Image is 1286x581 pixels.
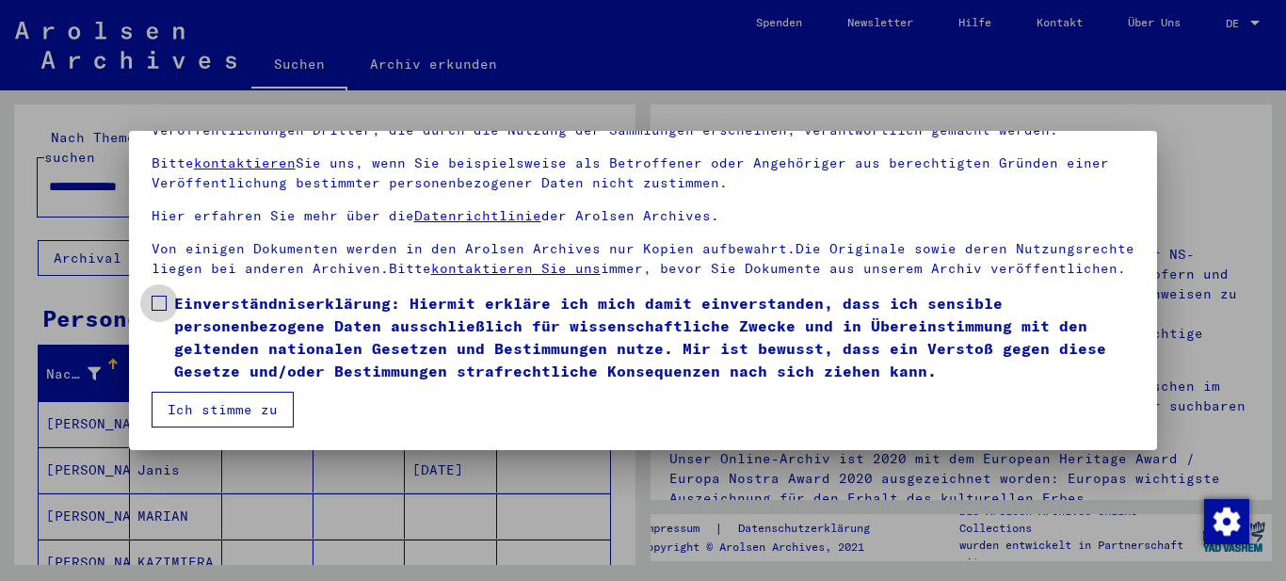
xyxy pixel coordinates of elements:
[1203,498,1248,543] div: Zustimmung ändern
[194,154,296,171] a: kontaktieren
[1204,499,1249,544] img: Zustimmung ändern
[152,153,1135,193] p: Bitte Sie uns, wenn Sie beispielsweise als Betroffener oder Angehöriger aus berechtigten Gründen ...
[414,207,541,224] a: Datenrichtlinie
[152,206,1135,226] p: Hier erfahren Sie mehr über die der Arolsen Archives.
[152,239,1135,279] p: Von einigen Dokumenten werden in den Arolsen Archives nur Kopien aufbewahrt.Die Originale sowie d...
[174,292,1135,382] span: Einverständniserklärung: Hiermit erkläre ich mich damit einverstanden, dass ich sensible personen...
[152,392,294,428] button: Ich stimme zu
[431,260,601,277] a: kontaktieren Sie uns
